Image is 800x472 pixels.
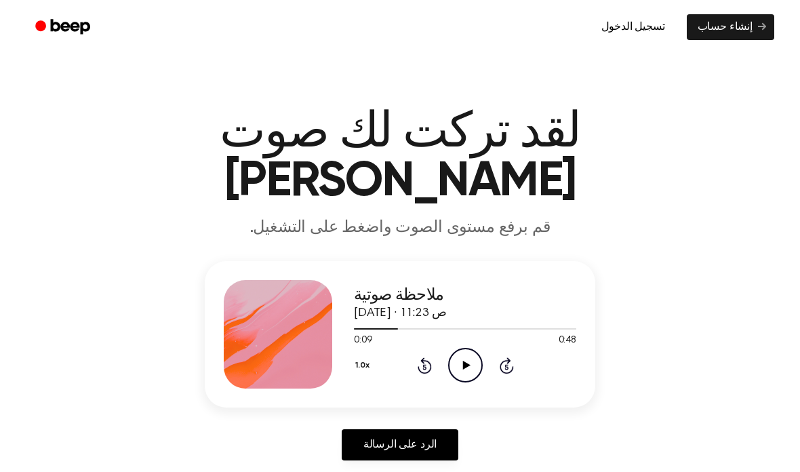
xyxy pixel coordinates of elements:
a: زمارة [26,14,102,41]
a: الرد على الرسالة [342,429,458,460]
font: إنشاء حساب [698,22,753,33]
font: ملاحظة صوتية [354,287,443,303]
a: تسجيل الدخول [588,12,679,43]
button: 1.0x [354,354,374,377]
font: الرد على الرسالة [363,439,437,450]
font: قم برفع مستوى الصوت واضغط على التشغيل. [250,220,551,236]
font: 0:48 [559,336,576,345]
font: [DATE] · 11:23 ص [354,307,446,319]
font: تسجيل الدخول [601,22,665,33]
font: 1.0x [355,361,369,370]
font: لقد تركت لك صوت [PERSON_NAME] [220,109,580,206]
font: 0:09 [354,336,372,345]
a: إنشاء حساب [687,14,774,40]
